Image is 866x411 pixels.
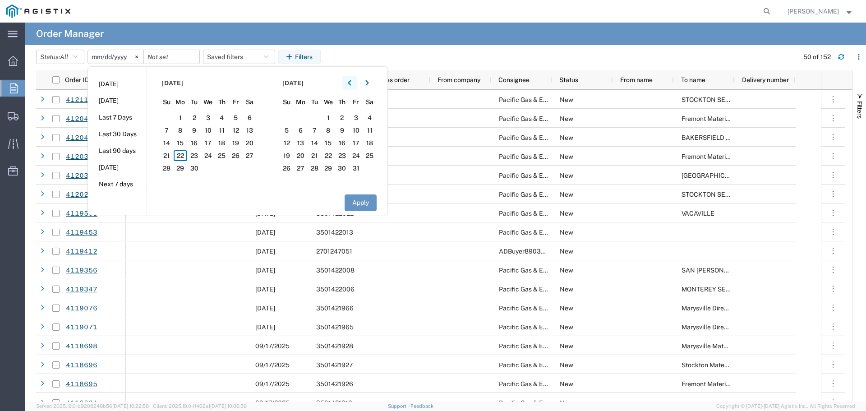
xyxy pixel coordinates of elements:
[215,125,229,136] span: 11
[499,96,590,103] span: Pacific Gas & Electric Company
[6,5,70,18] img: logo
[498,76,530,83] span: Consignee
[682,96,770,103] span: STOCKTON SERVICE CENTER
[36,50,84,64] button: Status:All
[308,97,322,107] span: Tu
[803,52,831,62] div: 50 of 152
[65,282,98,297] a: 4119347
[294,138,308,148] span: 13
[280,125,294,136] span: 5
[499,342,590,350] span: Pacific Gas & Electric Company
[65,111,98,127] a: 4120464
[560,153,573,160] span: New
[499,134,590,141] span: Pacific Gas & Electric Company
[153,403,247,409] span: Client: 2025.19.0-1f462a1
[65,206,98,222] a: 4119508
[363,97,377,107] span: Sa
[499,380,590,388] span: Pacific Gas & Electric Company
[682,210,714,217] span: VACAVILLE
[294,97,308,107] span: Mo
[499,229,590,236] span: Pacific Gas & Electric Company
[363,138,377,148] span: 18
[499,248,561,255] span: ADBuyer890336658
[321,150,335,161] span: 22
[560,286,573,293] span: New
[88,143,147,159] li: Last 90 days
[335,112,349,123] span: 2
[682,305,744,312] span: Marysville Direct Ship
[377,76,410,83] span: Sales order
[187,163,201,174] span: 30
[294,125,308,136] span: 6
[560,115,573,122] span: New
[201,112,215,123] span: 3
[255,248,275,255] span: 09/18/2025
[162,79,183,88] span: [DATE]
[65,130,98,146] a: 4120463
[65,376,98,392] a: 4118695
[243,97,257,107] span: Sa
[499,305,590,312] span: Pacific Gas & Electric Company
[559,76,578,83] span: Status
[560,305,573,312] span: New
[560,267,573,274] span: New
[682,153,764,160] span: Fremont Materials Receiving
[65,300,98,316] a: 4119076
[499,210,590,217] span: Pacific Gas & Electric Company
[316,229,353,236] span: 3501422013
[187,150,201,161] span: 23
[187,138,201,148] span: 16
[65,92,98,108] a: 4121150
[560,229,573,236] span: New
[787,6,854,17] button: [PERSON_NAME]
[65,319,98,335] a: 4119071
[363,125,377,136] span: 11
[316,342,353,350] span: 3501421928
[280,97,294,107] span: Su
[255,361,290,369] span: 09/17/2025
[174,150,188,161] span: 22
[560,191,573,198] span: New
[560,342,573,350] span: New
[316,380,353,388] span: 3501421926
[388,403,410,409] a: Support
[174,112,188,123] span: 1
[210,403,247,409] span: [DATE] 10:06:59
[499,115,590,122] span: Pacific Gas & Electric Company
[255,305,275,312] span: 09/18/2025
[788,6,839,16] span: Dave Thomas
[243,112,257,123] span: 6
[88,126,147,143] li: Last 30 Days
[280,150,294,161] span: 19
[349,112,363,123] span: 3
[321,112,335,123] span: 1
[255,399,290,406] span: 09/17/2025
[160,125,174,136] span: 7
[65,168,98,184] a: 4120359
[308,125,322,136] span: 7
[160,97,174,107] span: Su
[682,361,737,369] span: Stockton Materials
[316,323,354,331] span: 3501421965
[682,172,746,179] span: RICHMOND
[65,244,98,259] a: 4119412
[499,286,590,293] span: Pacific Gas & Electric Company
[65,149,98,165] a: 4120380
[349,125,363,136] span: 10
[243,125,257,136] span: 13
[716,402,855,410] span: Copyright © [DATE]-[DATE] Agistix Inc., All Rights Reserved
[255,286,275,293] span: 09/18/2025
[335,125,349,136] span: 9
[160,138,174,148] span: 14
[349,150,363,161] span: 24
[160,163,174,174] span: 28
[203,50,275,64] button: Saved filters
[201,97,215,107] span: We
[88,50,143,64] input: Not set
[560,380,573,388] span: New
[65,187,98,203] a: 4120282
[682,191,770,198] span: STOCKTON SERVICE CENTER
[187,125,201,136] span: 9
[499,153,590,160] span: Pacific Gas & Electric Company
[560,134,573,141] span: New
